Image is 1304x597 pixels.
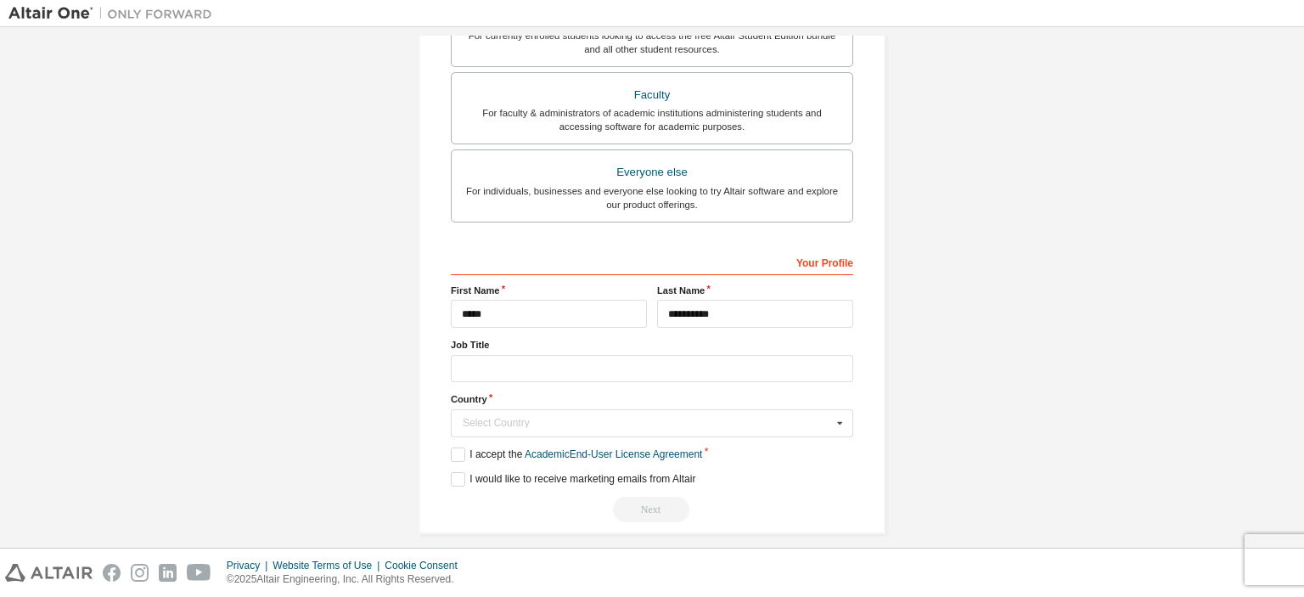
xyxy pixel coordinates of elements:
[462,106,842,133] div: For faculty & administrators of academic institutions administering students and accessing softwa...
[187,564,211,582] img: youtube.svg
[273,559,385,572] div: Website Terms of Use
[463,418,832,428] div: Select Country
[451,472,695,487] label: I would like to receive marketing emails from Altair
[462,83,842,107] div: Faculty
[227,572,468,587] p: © 2025 Altair Engineering, Inc. All Rights Reserved.
[131,564,149,582] img: instagram.svg
[451,448,702,462] label: I accept the
[5,564,93,582] img: altair_logo.svg
[462,29,842,56] div: For currently enrolled students looking to access the free Altair Student Edition bundle and all ...
[451,338,853,352] label: Job Title
[159,564,177,582] img: linkedin.svg
[657,284,853,297] label: Last Name
[8,5,221,22] img: Altair One
[462,184,842,211] div: For individuals, businesses and everyone else looking to try Altair software and explore our prod...
[227,559,273,572] div: Privacy
[451,392,853,406] label: Country
[462,161,842,184] div: Everyone else
[451,497,853,522] div: Read and acccept EULA to continue
[385,559,467,572] div: Cookie Consent
[451,284,647,297] label: First Name
[525,448,702,460] a: Academic End-User License Agreement
[451,248,853,275] div: Your Profile
[103,564,121,582] img: facebook.svg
